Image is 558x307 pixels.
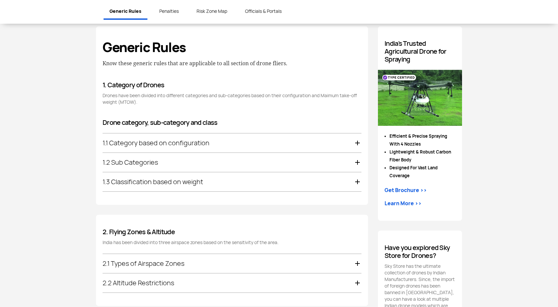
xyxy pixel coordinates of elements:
[239,4,288,18] a: Officials & Portals
[389,132,455,148] li: Efficient & Precise Spraying With 4 Nozzles
[103,254,361,273] div: 2.1 Types of Airspace Zones
[103,92,361,105] p: Drones have been divided into different categories and sub-categories based on their configuratio...
[385,40,455,63] h4: India’s Trusted Agricultural Drone for Spraying
[103,133,361,153] div: 1.1 Category based on configuration
[103,119,361,126] h4: Drone category, sub-category and class
[103,228,361,236] h4: 2. Flying Zones & Altitude
[103,40,361,55] h3: Generic Rules
[103,59,361,68] p: Know these generic rules that are applicable to all section of drone fliers.
[389,148,455,164] li: Lightweight & Robust Carbon Fiber Body
[385,244,455,260] h4: Have you explored Sky Store for Drones?
[153,4,185,18] a: Penalties
[378,70,462,126] img: Paras Drone.
[103,153,361,172] div: 1.2 Sub Categories
[385,186,427,194] div: Get Brochure >>
[191,4,233,18] a: Risk Zone Map
[385,200,421,208] a: Learn More >>
[104,4,147,20] a: Generic Rules
[103,273,361,293] div: 2.2 Altitude Restrictions
[103,172,361,191] div: 1.3 Classification based on weight
[103,239,361,246] p: India has been divided into three airspace zones based on the sensitivity of the area.
[103,81,361,89] h4: 1. Category of Drones
[389,164,455,180] li: Designed For Vast Land Coverage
